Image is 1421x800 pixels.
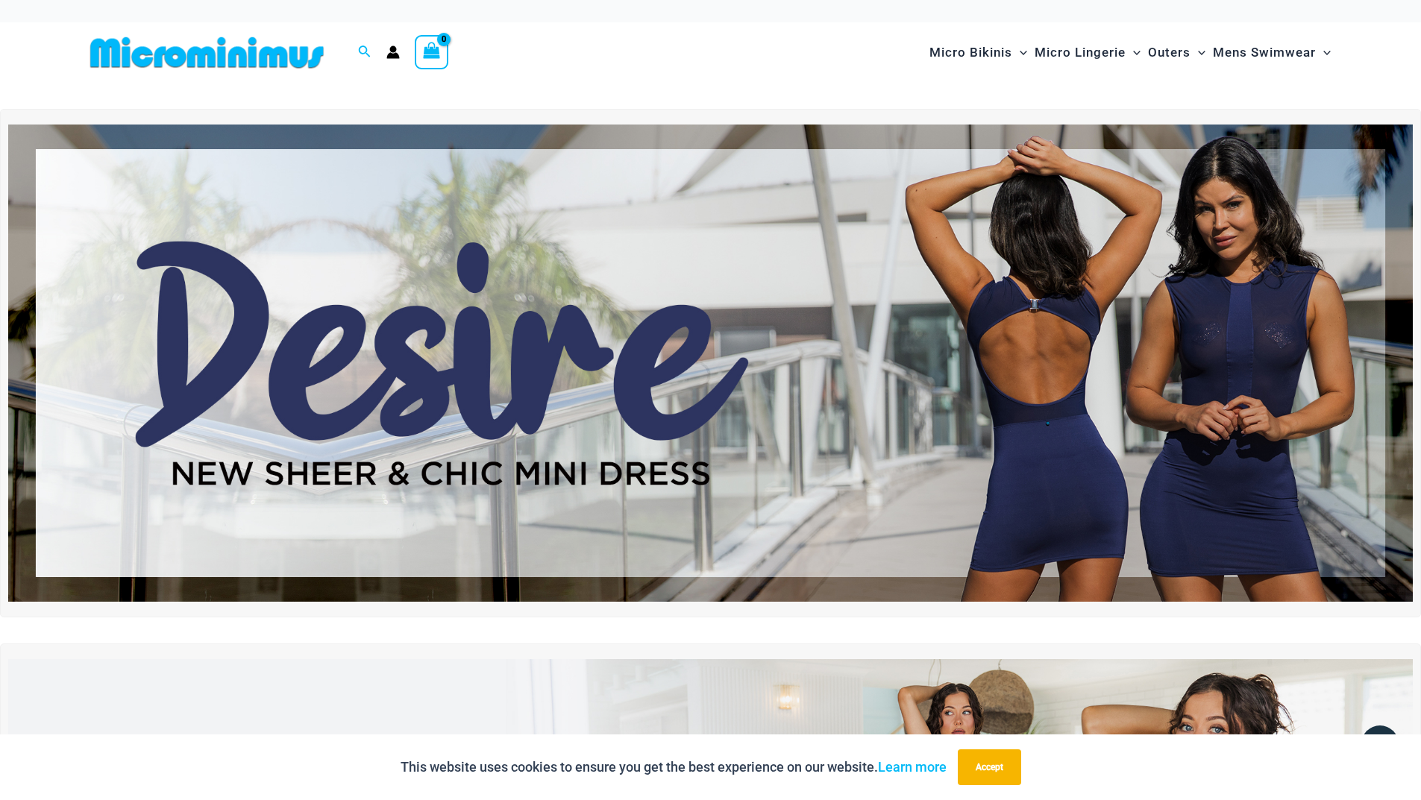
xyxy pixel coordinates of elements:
[358,43,371,62] a: Search icon link
[923,28,1337,78] nav: Site Navigation
[1213,34,1316,72] span: Mens Swimwear
[1031,30,1144,75] a: Micro LingerieMenu ToggleMenu Toggle
[401,756,947,778] p: This website uses cookies to ensure you get the best experience on our website.
[926,30,1031,75] a: Micro BikinisMenu ToggleMenu Toggle
[1144,30,1209,75] a: OutersMenu ToggleMenu Toggle
[386,45,400,59] a: Account icon link
[1126,34,1141,72] span: Menu Toggle
[84,36,330,69] img: MM SHOP LOGO FLAT
[1209,30,1334,75] a: Mens SwimwearMenu ToggleMenu Toggle
[415,35,449,69] a: View Shopping Cart, empty
[1148,34,1191,72] span: Outers
[929,34,1012,72] span: Micro Bikinis
[8,125,1413,602] img: Desire me Navy Dress
[878,759,947,775] a: Learn more
[958,749,1021,785] button: Accept
[1191,34,1205,72] span: Menu Toggle
[1012,34,1027,72] span: Menu Toggle
[1316,34,1331,72] span: Menu Toggle
[1035,34,1126,72] span: Micro Lingerie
